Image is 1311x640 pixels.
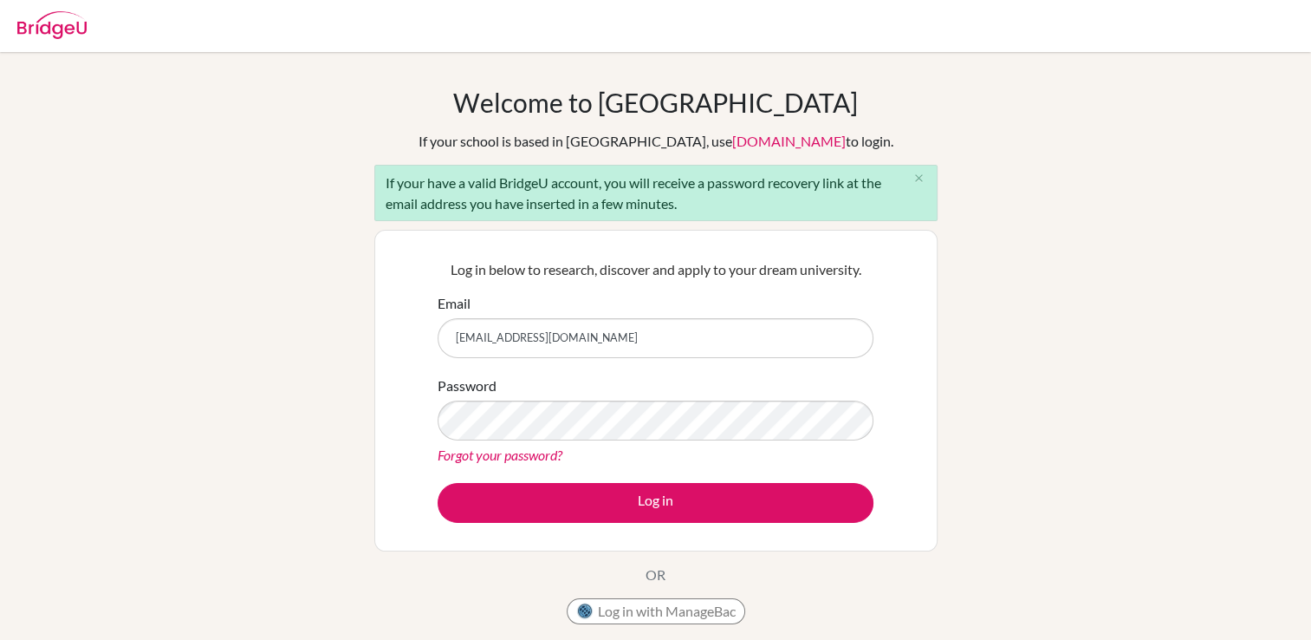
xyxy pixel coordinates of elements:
[646,565,665,585] p: OR
[902,166,937,192] button: Close
[453,87,858,118] h1: Welcome to [GEOGRAPHIC_DATA]
[419,131,893,152] div: If your school is based in [GEOGRAPHIC_DATA], use to login.
[438,293,471,314] label: Email
[732,133,846,149] a: [DOMAIN_NAME]
[17,11,87,39] img: Bridge-U
[438,259,873,280] p: Log in below to research, discover and apply to your dream university.
[438,483,873,523] button: Log in
[912,172,925,185] i: close
[438,447,562,463] a: Forgot your password?
[438,376,496,396] label: Password
[374,165,938,221] div: If your have a valid BridgeU account, you will receive a password recovery link at the email addr...
[567,598,745,624] button: Log in with ManageBac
